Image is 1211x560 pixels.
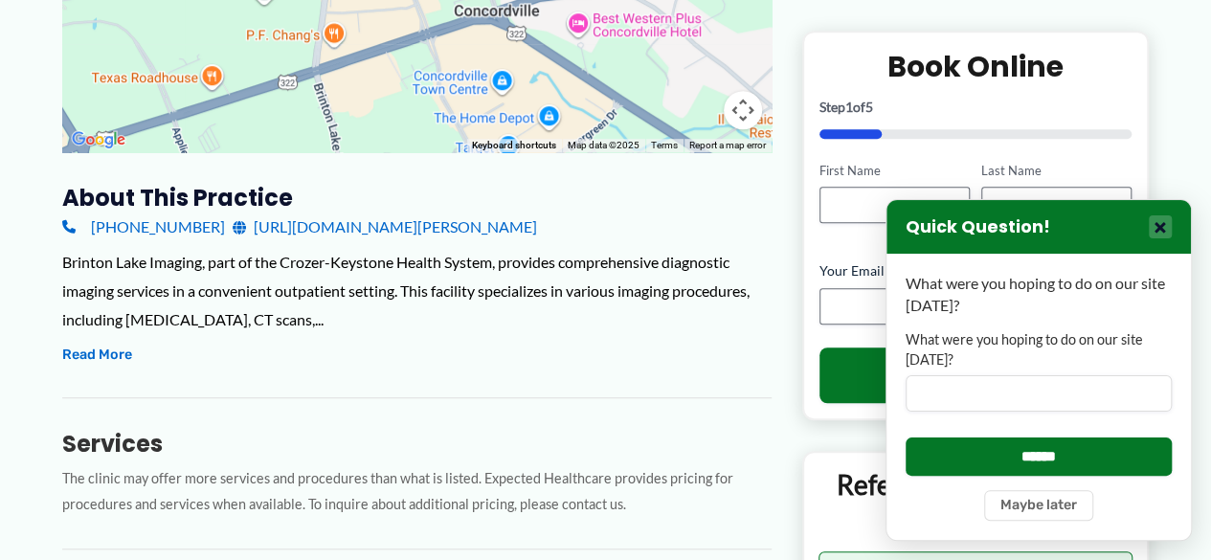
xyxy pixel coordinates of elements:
[819,262,1133,281] label: Your Email Address
[62,248,772,333] div: Brinton Lake Imaging, part of the Crozer-Keystone Health System, provides comprehensive diagnosti...
[819,101,1133,114] p: Step of
[819,468,1133,538] p: Referring Providers and Staff
[981,162,1132,180] label: Last Name
[724,91,762,129] button: Map camera controls
[906,273,1172,316] p: What were you hoping to do on our site [DATE]?
[689,140,766,150] a: Report a map error
[568,140,639,150] span: Map data ©2025
[62,429,772,459] h3: Services
[651,140,678,150] a: Terms (opens in new tab)
[819,48,1133,85] h2: Book Online
[819,162,970,180] label: First Name
[233,213,537,241] a: [URL][DOMAIN_NAME][PERSON_NAME]
[62,466,772,518] p: The clinic may offer more services and procedures than what is listed. Expected Healthcare provid...
[62,213,225,241] a: [PHONE_NUMBER]
[62,183,772,213] h3: About this practice
[906,330,1172,370] label: What were you hoping to do on our site [DATE]?
[472,139,556,152] button: Keyboard shortcuts
[67,127,130,152] img: Google
[845,99,853,115] span: 1
[62,344,132,367] button: Read More
[906,216,1050,238] h3: Quick Question!
[1149,215,1172,238] button: Close
[865,99,873,115] span: 5
[67,127,130,152] a: Open this area in Google Maps (opens a new window)
[984,490,1093,521] button: Maybe later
